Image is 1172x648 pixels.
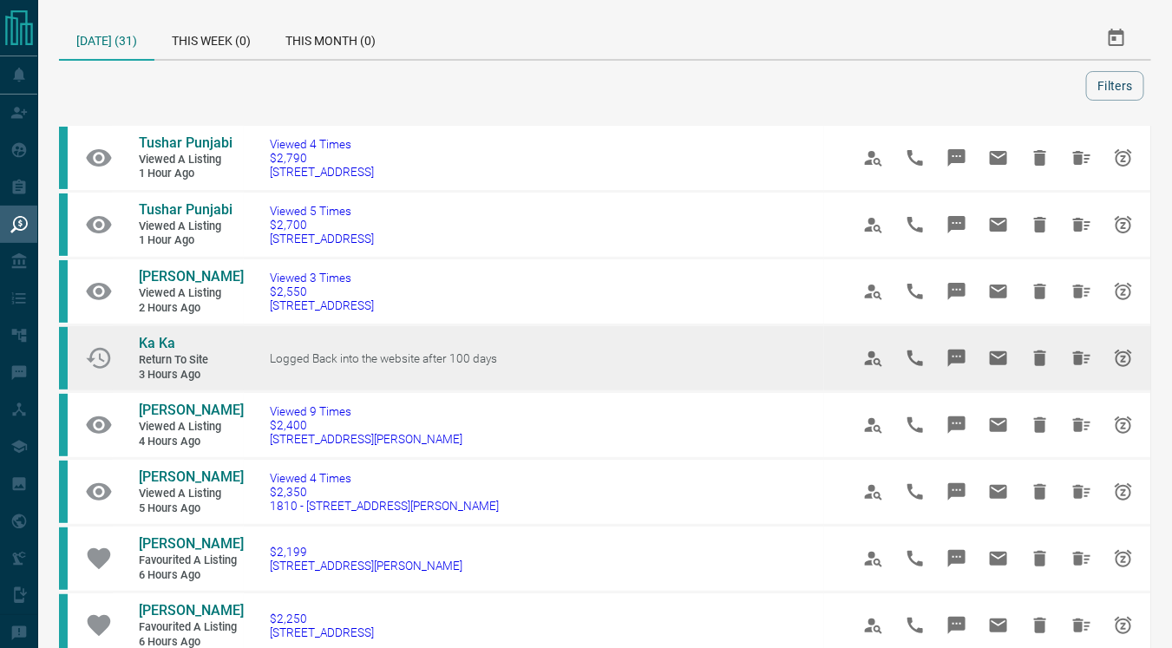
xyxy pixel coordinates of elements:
span: Email [978,605,1019,646]
span: Viewed a Listing [139,420,243,435]
a: $2,199[STREET_ADDRESS][PERSON_NAME] [270,545,462,573]
button: Select Date Range [1096,17,1137,59]
span: Ka Ka [139,335,175,351]
a: $2,250[STREET_ADDRESS] [270,612,374,639]
span: [PERSON_NAME] [139,602,244,619]
span: [STREET_ADDRESS] [270,232,374,245]
span: Hide All from Valentyna Tkach [1061,605,1103,646]
div: condos.ca [59,394,68,456]
span: $2,250 [270,612,374,625]
span: Snooze [1103,605,1144,646]
span: Email [978,137,1019,179]
span: $2,700 [270,218,374,232]
div: This Week (0) [154,17,268,59]
a: [PERSON_NAME] [139,602,243,620]
span: Viewed a Listing [139,219,243,234]
span: Snooze [1103,204,1144,245]
span: Message [936,137,978,179]
span: Tushar Punjabi [139,201,232,218]
span: [STREET_ADDRESS][PERSON_NAME] [270,432,462,446]
span: Message [936,538,978,579]
span: Hide All from Tushar Punjabi [1061,137,1103,179]
span: Message [936,404,978,446]
div: [DATE] (31) [59,17,154,61]
div: This Month (0) [268,17,393,59]
span: 5 hours ago [139,501,243,516]
span: $2,550 [270,285,374,298]
span: Email [978,471,1019,513]
span: $2,400 [270,418,462,432]
span: Call [894,471,936,513]
span: Email [978,337,1019,379]
span: View Profile [853,605,894,646]
span: [STREET_ADDRESS] [270,625,374,639]
span: Snooze [1103,538,1144,579]
span: View Profile [853,471,894,513]
a: Viewed 3 Times$2,550[STREET_ADDRESS] [270,271,374,312]
span: Viewed a Listing [139,487,243,501]
span: View Profile [853,337,894,379]
span: Message [936,271,978,312]
div: condos.ca [59,327,68,389]
span: Call [894,404,936,446]
span: Hide All from Tushar Punjabi [1061,204,1103,245]
span: Logged Back into the website after 100 days [270,351,497,365]
span: [STREET_ADDRESS] [270,165,374,179]
span: Hide [1019,204,1061,245]
span: Favourited a Listing [139,553,243,568]
span: Viewed 9 Times [270,404,462,418]
span: Call [894,605,936,646]
div: condos.ca [59,127,68,189]
span: Hide [1019,271,1061,312]
span: [PERSON_NAME] [139,535,244,552]
span: Tushar Punjabi [139,134,232,151]
a: Viewed 9 Times$2,400[STREET_ADDRESS][PERSON_NAME] [270,404,462,446]
span: [STREET_ADDRESS] [270,298,374,312]
span: Hide [1019,538,1061,579]
a: [PERSON_NAME] [139,402,243,420]
a: Viewed 4 Times$2,3501810 - [STREET_ADDRESS][PERSON_NAME] [270,471,499,513]
span: Hide [1019,404,1061,446]
span: $2,199 [270,545,462,559]
span: Hide All from Katia Shmanay [1061,471,1103,513]
span: 2 hours ago [139,301,243,316]
span: Snooze [1103,337,1144,379]
span: Call [894,271,936,312]
span: [STREET_ADDRESS][PERSON_NAME] [270,559,462,573]
a: Viewed 5 Times$2,700[STREET_ADDRESS] [270,204,374,245]
span: Viewed 3 Times [270,271,374,285]
span: Viewed 4 Times [270,137,374,151]
span: Viewed 4 Times [270,471,499,485]
span: Message [936,204,978,245]
span: Call [894,337,936,379]
span: Call [894,538,936,579]
span: View Profile [853,404,894,446]
span: Snooze [1103,471,1144,513]
span: Email [978,204,1019,245]
span: Hide [1019,337,1061,379]
div: condos.ca [59,260,68,323]
span: Hide All from Matin Ak [1061,271,1103,312]
div: condos.ca [59,527,68,590]
span: Viewed a Listing [139,153,243,167]
span: View Profile [853,137,894,179]
span: 1 hour ago [139,233,243,248]
span: Snooze [1103,404,1144,446]
span: Email [978,538,1019,579]
a: Tushar Punjabi [139,134,243,153]
span: Call [894,137,936,179]
a: [PERSON_NAME] [139,468,243,487]
span: Favourited a Listing [139,620,243,635]
span: Viewed 5 Times [270,204,374,218]
span: $2,790 [270,151,374,165]
span: Hide All from Valentyna Tkach [1061,538,1103,579]
button: Filters [1086,71,1144,101]
span: [PERSON_NAME] [139,268,244,285]
a: [PERSON_NAME] [139,535,243,553]
a: Viewed 4 Times$2,790[STREET_ADDRESS] [270,137,374,179]
span: View Profile [853,538,894,579]
span: 1810 - [STREET_ADDRESS][PERSON_NAME] [270,499,499,513]
span: Email [978,404,1019,446]
span: 3 hours ago [139,368,243,383]
span: Hide All from Mary Karimi [1061,404,1103,446]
